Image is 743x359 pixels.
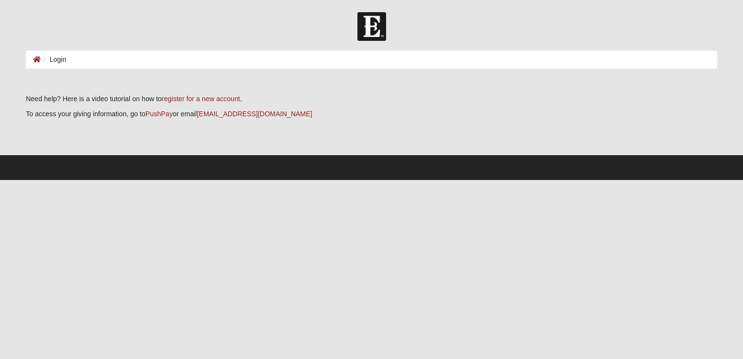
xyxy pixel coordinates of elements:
[145,110,173,118] a: PushPay
[41,54,66,65] li: Login
[26,94,717,104] p: Need help? Here is a video tutorial on how to .
[197,110,312,118] a: [EMAIL_ADDRESS][DOMAIN_NAME]
[162,95,240,103] a: register for a new account
[357,12,386,41] img: Church of Eleven22 Logo
[26,109,717,119] p: To access your giving information, go to or email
